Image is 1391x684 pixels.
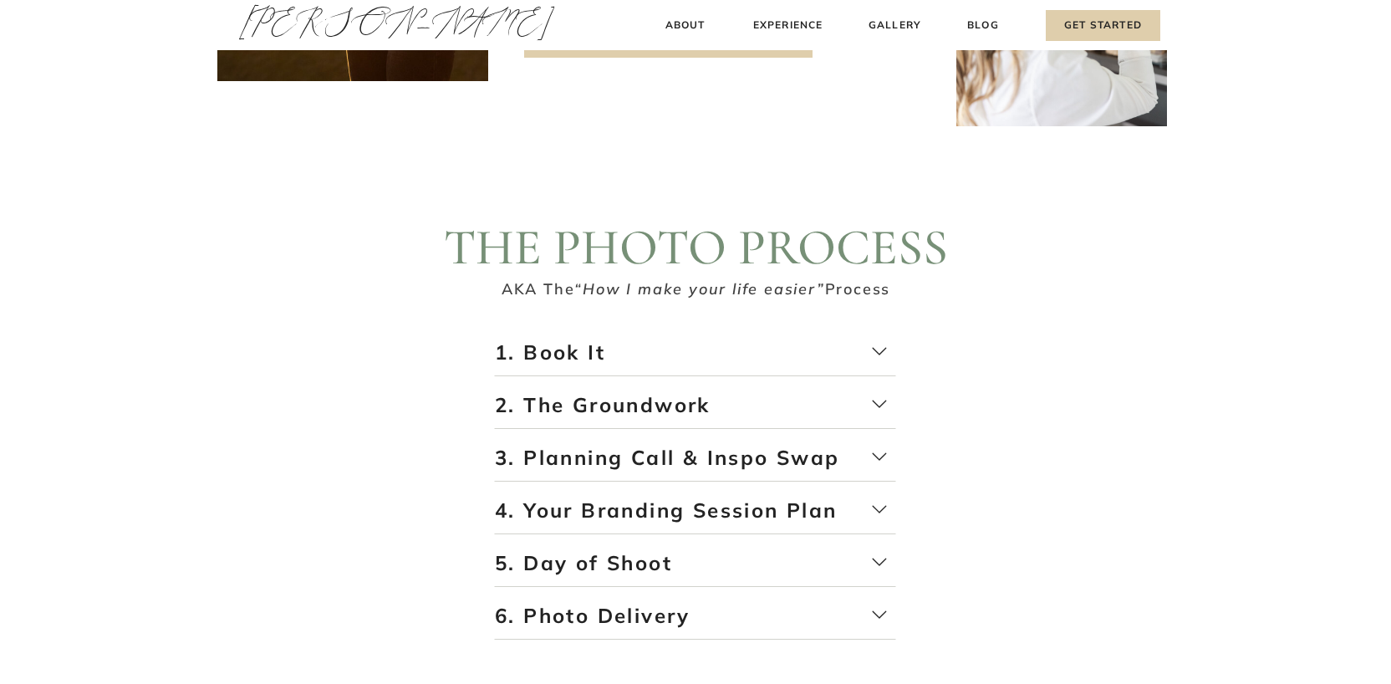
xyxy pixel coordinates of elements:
[751,17,825,34] a: Experience
[495,444,896,482] p: 3. Planning Call & Inspo Swap
[574,279,824,299] i: “How I make your life easier”
[497,278,894,305] p: AKA The Process
[964,17,1002,34] a: Blog
[495,602,896,641] p: 6. Photo Delivery
[867,17,923,34] a: Gallery
[441,222,951,275] h2: THE PHOTO PROCESS
[495,549,896,588] p: 5. Day of Shoot
[495,391,896,430] p: 2. The Groundwork
[495,339,896,377] p: 1. Book It
[1046,10,1160,41] a: Get Started
[495,497,896,535] p: 4. Your Branding Session Plan
[660,17,710,34] a: About
[524,19,813,58] a: NOW LET’S START PLANNING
